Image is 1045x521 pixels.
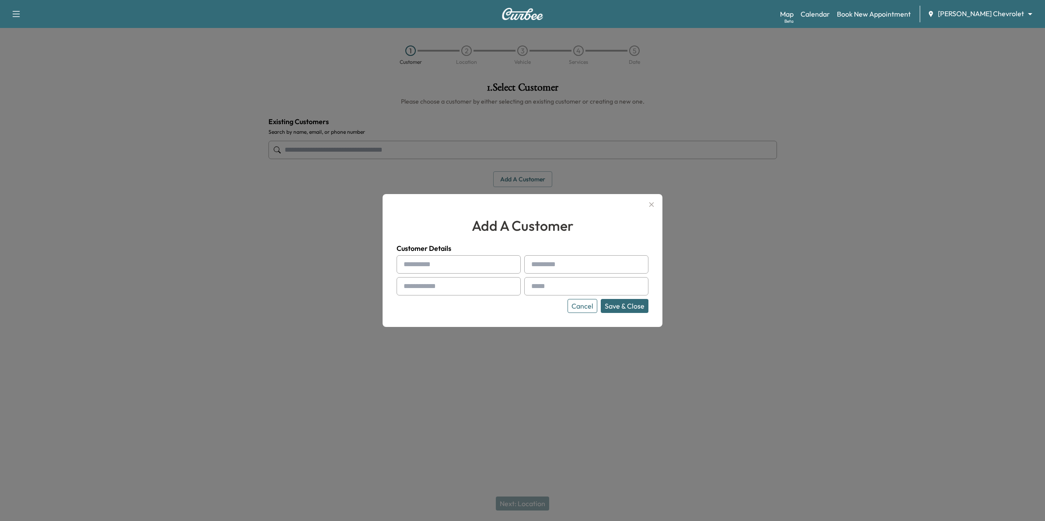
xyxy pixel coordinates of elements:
a: Book New Appointment [837,9,911,19]
button: Cancel [568,299,597,313]
a: MapBeta [780,9,794,19]
div: Beta [784,18,794,24]
span: [PERSON_NAME] Chevrolet [938,9,1024,19]
h2: add a customer [397,215,648,236]
a: Calendar [801,9,830,19]
img: Curbee Logo [502,8,543,20]
h4: Customer Details [397,243,648,254]
button: Save & Close [601,299,648,313]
